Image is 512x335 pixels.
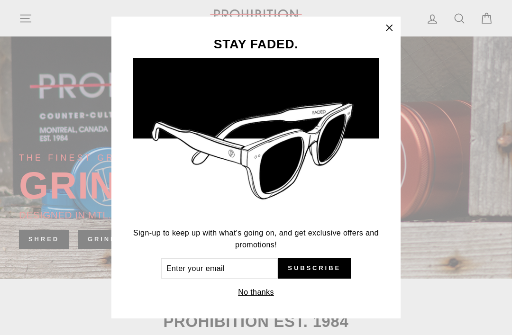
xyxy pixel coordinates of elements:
[133,227,379,251] p: Sign-up to keep up with what's going on, and get exclusive offers and promotions!
[278,258,351,279] button: Subscribe
[133,38,379,51] h3: STAY FADED.
[161,258,278,279] input: Enter your email
[235,286,277,299] button: No thanks
[288,264,341,272] span: Subscribe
